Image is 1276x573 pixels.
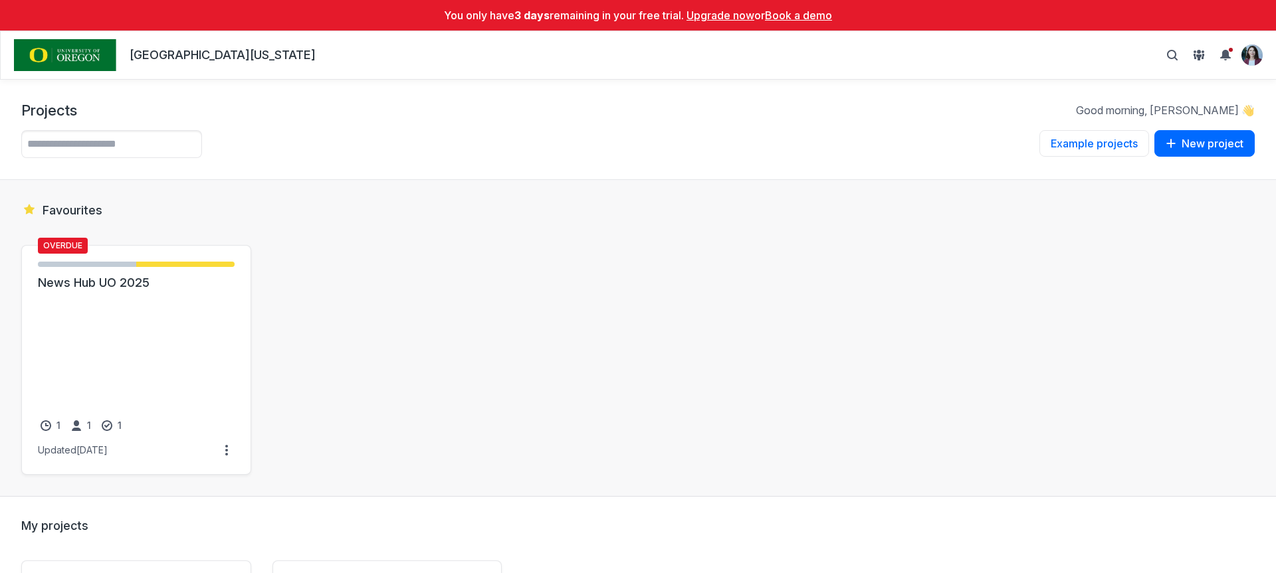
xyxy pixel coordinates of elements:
img: Account logo [14,39,116,71]
h1: Projects [21,101,77,120]
summary: View Notifications [1215,44,1241,66]
button: View People & Groups [1188,44,1210,66]
p: You only have remaining in your free trial. or [8,8,1268,23]
a: 1 [38,418,63,434]
a: Book a demo [765,9,832,22]
img: Your avatar [1241,44,1263,66]
a: News Hub UO 2025 [38,275,235,291]
a: New project [1154,130,1255,158]
h2: My projects [21,518,1255,534]
h2: Favourites [21,201,1255,218]
a: Example projects [1039,130,1149,158]
a: Upgrade now [687,9,754,22]
a: 1 [99,418,124,434]
button: New project [1154,130,1255,157]
button: Toggle search bar [1162,44,1183,66]
div: Updated [DATE] [38,444,108,456]
p: Good morning, [PERSON_NAME] 👋 [1076,103,1255,118]
a: Project Dashboard [14,39,116,71]
strong: 3 days [514,9,550,22]
button: Example projects [1039,130,1149,157]
summary: View profile menu [1241,44,1263,66]
p: [GEOGRAPHIC_DATA][US_STATE] [130,47,316,64]
a: 1 [68,418,94,434]
span: Overdue [38,238,88,254]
